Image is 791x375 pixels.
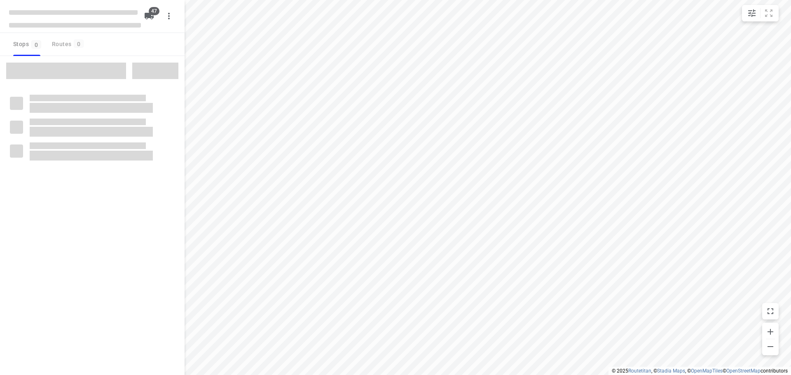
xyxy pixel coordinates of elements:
[726,368,761,374] a: OpenStreetMap
[628,368,651,374] a: Routetitan
[657,368,685,374] a: Stadia Maps
[612,368,788,374] li: © 2025 , © , © © contributors
[691,368,723,374] a: OpenMapTiles
[742,5,779,21] div: small contained button group
[744,5,760,21] button: Map settings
